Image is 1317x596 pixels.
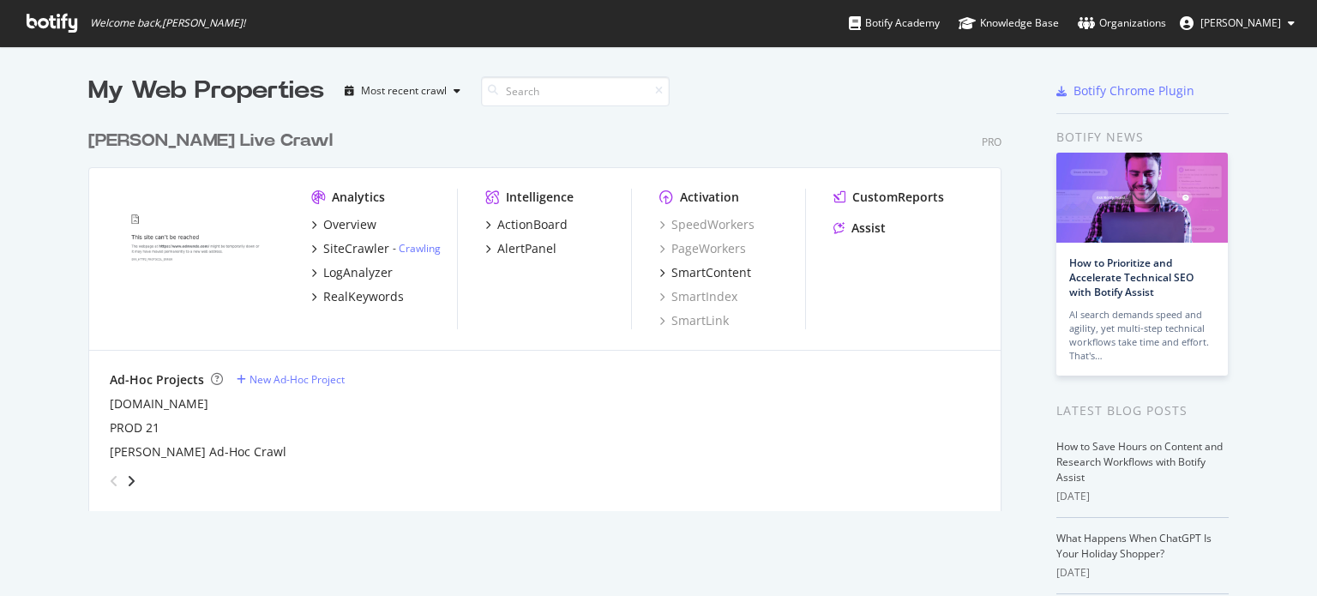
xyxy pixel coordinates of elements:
a: AlertPanel [485,240,556,257]
span: Naomi Stark [1200,15,1281,30]
div: Analytics [332,189,385,206]
div: Knowledge Base [959,15,1059,32]
div: Organizations [1078,15,1166,32]
div: Assist [851,220,886,237]
a: RealKeywords [311,288,404,305]
div: Intelligence [506,189,574,206]
img: How to Prioritize and Accelerate Technical SEO with Botify Assist [1056,153,1228,243]
div: AlertPanel [497,240,556,257]
a: PROD 21 [110,419,159,436]
div: grid [88,108,1015,511]
a: SmartContent [659,264,751,281]
a: PageWorkers [659,240,746,257]
a: Assist [833,220,886,237]
div: angle-right [125,473,137,490]
button: Most recent crawl [338,77,467,105]
div: My Web Properties [88,74,324,108]
a: What Happens When ChatGPT Is Your Holiday Shopper? [1056,531,1212,561]
div: Ad-Hoc Projects [110,371,204,388]
a: New Ad-Hoc Project [237,372,345,387]
div: [DATE] [1056,489,1229,504]
a: ActionBoard [485,216,568,233]
img: edmunds.com [110,189,284,328]
div: [DATE] [1056,565,1229,581]
a: SiteCrawler- Crawling [311,240,441,257]
input: Search [481,76,670,106]
div: Botify Academy [849,15,940,32]
a: LogAnalyzer [311,264,393,281]
a: Crawling [399,241,441,256]
a: [PERSON_NAME] Live Crawl [88,129,340,154]
a: Botify Chrome Plugin [1056,82,1194,99]
div: LogAnalyzer [323,264,393,281]
div: ActionBoard [497,216,568,233]
div: Pro [982,135,1001,149]
div: Latest Blog Posts [1056,401,1229,420]
a: How to Save Hours on Content and Research Workflows with Botify Assist [1056,439,1223,485]
div: [PERSON_NAME] Live Crawl [88,129,333,154]
a: [DOMAIN_NAME] [110,395,208,412]
a: CustomReports [833,189,944,206]
div: RealKeywords [323,288,404,305]
div: SiteCrawler [323,240,389,257]
div: Activation [680,189,739,206]
div: angle-left [103,467,125,495]
div: Botify news [1056,128,1229,147]
a: How to Prioritize and Accelerate Technical SEO with Botify Assist [1069,256,1194,299]
span: Welcome back, [PERSON_NAME] ! [90,16,245,30]
div: New Ad-Hoc Project [250,372,345,387]
div: AI search demands speed and agility, yet multi-step technical workflows take time and effort. Tha... [1069,308,1215,363]
button: [PERSON_NAME] [1166,9,1308,37]
div: SmartContent [671,264,751,281]
div: Overview [323,216,376,233]
div: Most recent crawl [361,86,447,96]
a: SmartLink [659,312,729,329]
a: Overview [311,216,376,233]
div: CustomReports [852,189,944,206]
a: [PERSON_NAME] Ad-Hoc Crawl [110,443,286,461]
a: SmartIndex [659,288,737,305]
div: - [393,241,441,256]
a: SpeedWorkers [659,216,755,233]
div: Botify Chrome Plugin [1073,82,1194,99]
